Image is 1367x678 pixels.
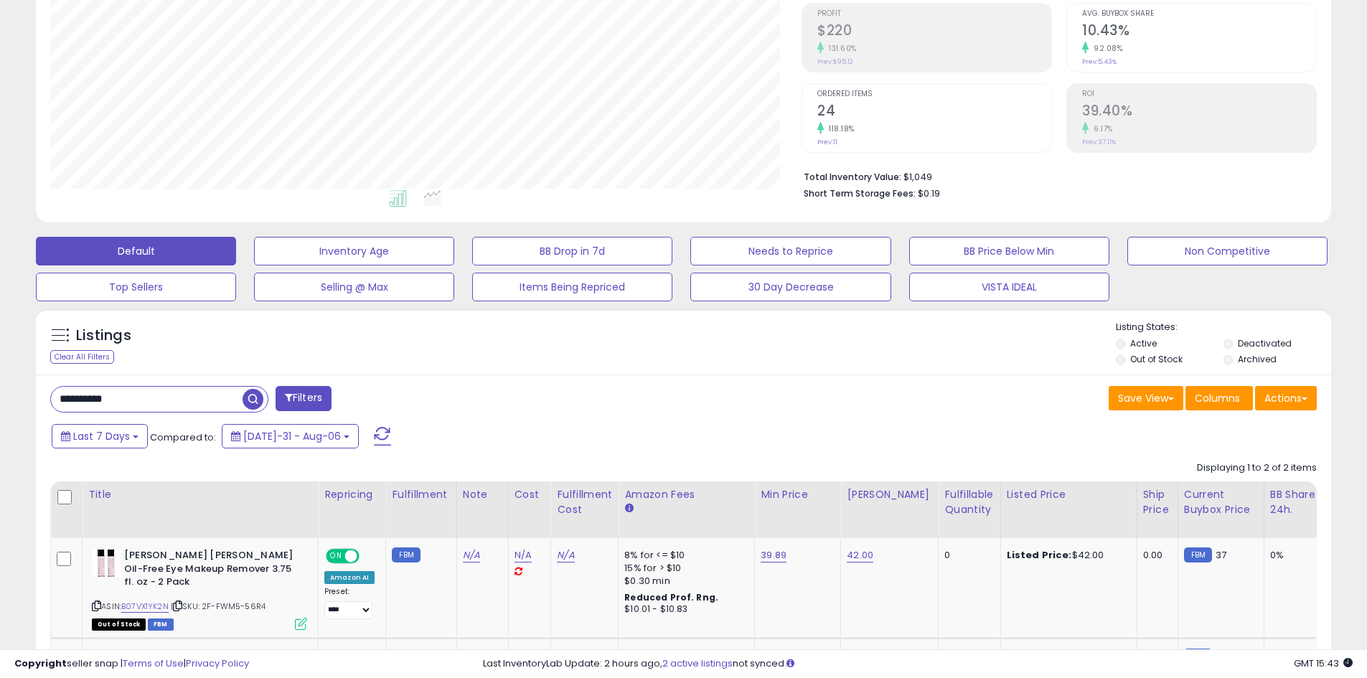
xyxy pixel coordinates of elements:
[92,549,307,628] div: ASIN:
[73,429,130,443] span: Last 7 Days
[1294,656,1353,670] span: 2025-08-14 15:43 GMT
[824,43,857,54] small: 131.60%
[392,547,420,562] small: FBM
[76,326,131,346] h5: Listings
[1270,549,1317,562] div: 0%
[14,656,67,670] strong: Copyright
[1143,487,1172,517] div: Ship Price
[1270,487,1323,517] div: BB Share 24h.
[14,657,249,671] div: seller snap | |
[1082,138,1116,146] small: Prev: 37.11%
[1143,549,1167,562] div: 0.00
[1184,547,1212,562] small: FBM
[36,273,236,301] button: Top Sellers
[171,601,266,612] span: | SKU: 2F-FWM5-56R4
[918,187,940,200] span: $0.19
[392,487,450,502] div: Fulfillment
[1089,43,1122,54] small: 92.08%
[472,237,672,265] button: BB Drop in 7d
[624,591,718,603] b: Reduced Prof. Rng.
[276,386,332,411] button: Filters
[254,237,454,265] button: Inventory Age
[121,601,169,613] a: B07VX1YK2N
[1238,337,1292,349] label: Deactivated
[357,550,380,562] span: OFF
[557,487,612,517] div: Fulfillment Cost
[624,502,633,515] small: Amazon Fees.
[1195,391,1240,405] span: Columns
[1127,237,1328,265] button: Non Competitive
[817,90,1051,98] span: Ordered Items
[1082,103,1316,122] h2: 39.40%
[1089,123,1113,134] small: 6.17%
[817,22,1051,42] h2: $220
[92,618,146,631] span: All listings that are currently out of stock and unavailable for purchase on Amazon
[847,487,932,502] div: [PERSON_NAME]
[36,237,236,265] button: Default
[1116,321,1331,334] p: Listing States:
[327,550,345,562] span: ON
[557,548,574,562] a: N/A
[761,487,835,502] div: Min Price
[1109,386,1183,410] button: Save View
[148,618,174,631] span: FBM
[515,487,545,502] div: Cost
[662,656,733,670] a: 2 active listings
[1184,487,1258,517] div: Current Buybox Price
[1082,90,1316,98] span: ROI
[150,430,216,444] span: Compared to:
[324,571,375,584] div: Amazon AI
[804,167,1306,184] li: $1,049
[1082,10,1316,18] span: Avg. Buybox Share
[1007,487,1131,502] div: Listed Price
[186,656,249,670] a: Privacy Policy
[1238,353,1277,365] label: Archived
[909,273,1109,301] button: VISTA IDEAL
[483,657,1353,671] div: Last InventoryLab Update: 2 hours ago, not synced.
[824,123,855,134] small: 118.18%
[88,487,312,502] div: Title
[123,656,184,670] a: Terms of Use
[1197,461,1317,475] div: Displaying 1 to 2 of 2 items
[761,548,786,562] a: 39.89
[944,487,994,517] div: Fulfillable Quantity
[690,237,891,265] button: Needs to Reprice
[254,273,454,301] button: Selling @ Max
[1082,22,1316,42] h2: 10.43%
[1255,386,1317,410] button: Actions
[1007,549,1126,562] div: $42.00
[804,171,901,183] b: Total Inventory Value:
[92,549,121,578] img: 41ZQQSjnDHL._SL40_.jpg
[124,549,299,593] b: [PERSON_NAME] [PERSON_NAME] Oil-Free Eye Makeup Remover 3.75 fl. oz - 2 Pack
[50,350,114,364] div: Clear All Filters
[624,487,748,502] div: Amazon Fees
[817,57,853,66] small: Prev: $95.12
[817,10,1051,18] span: Profit
[847,548,873,562] a: 42.00
[1082,57,1117,66] small: Prev: 5.43%
[463,487,502,502] div: Note
[515,548,532,562] a: N/A
[1007,548,1072,562] b: Listed Price:
[909,237,1109,265] button: BB Price Below Min
[817,138,837,146] small: Prev: 11
[1216,548,1226,562] span: 37
[222,424,359,448] button: [DATE]-31 - Aug-06
[324,587,375,619] div: Preset:
[463,548,480,562] a: N/A
[1130,353,1183,365] label: Out of Stock
[624,603,743,616] div: $10.01 - $10.83
[324,487,380,502] div: Repricing
[690,273,891,301] button: 30 Day Decrease
[624,549,743,562] div: 8% for <= $10
[624,562,743,575] div: 15% for > $10
[1130,337,1157,349] label: Active
[817,103,1051,122] h2: 24
[243,429,341,443] span: [DATE]-31 - Aug-06
[804,187,916,199] b: Short Term Storage Fees:
[52,424,148,448] button: Last 7 Days
[472,273,672,301] button: Items Being Repriced
[624,575,743,588] div: $0.30 min
[1185,386,1253,410] button: Columns
[944,549,989,562] div: 0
